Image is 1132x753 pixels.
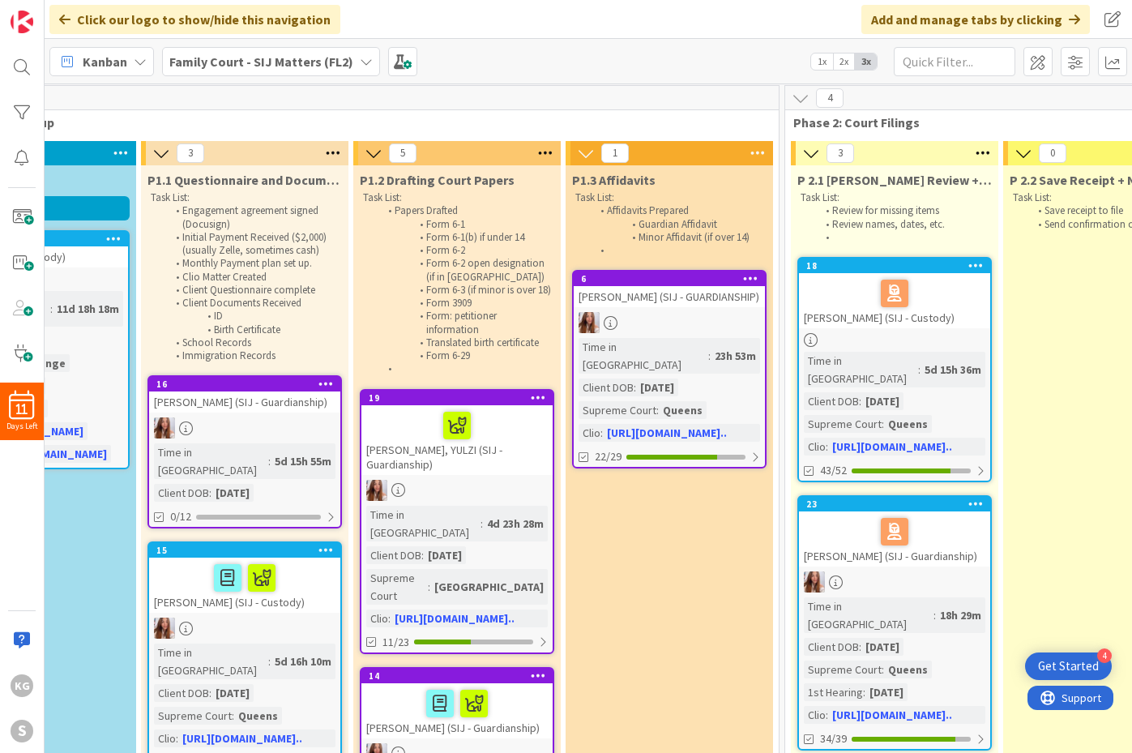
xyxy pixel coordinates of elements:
li: ID [167,310,340,323]
li: Papers Drafted [379,204,552,217]
div: [PERSON_NAME], YULZI (SIJ - Guardianship) [361,405,553,475]
span: 5 [389,143,416,163]
div: 15[PERSON_NAME] (SIJ - Custody) [149,543,340,613]
div: [PERSON_NAME] (SIJ - Guardianship) [149,391,340,413]
a: [URL][DOMAIN_NAME].. [395,611,515,626]
span: : [882,661,884,678]
li: Translated birth certificate [379,336,552,349]
div: [DATE] [861,392,903,410]
li: Affidavits Prepared [592,204,764,217]
input: Quick Filter... [894,47,1015,76]
span: P 2.1 Lina Review + E-File [797,172,992,188]
li: Form 6-3 (if minor is over 18) [379,284,552,297]
div: [DATE] [211,684,254,702]
div: 16 [149,377,340,391]
span: P1.3 Affidavits [572,172,656,188]
div: [DATE] [424,546,466,564]
li: Review for missing items [817,204,989,217]
span: : [176,729,178,747]
div: 11d 18h 18m [53,300,123,318]
div: Client DOB [154,684,209,702]
div: 16 [156,379,340,390]
div: 4 [1097,648,1112,663]
p: Task List: [151,191,339,204]
span: 1x [811,53,833,70]
div: Time in [GEOGRAPHIC_DATA] [154,443,268,479]
div: Clio [804,706,826,724]
div: AR [799,571,990,593]
div: Clio [804,438,826,456]
div: 6[PERSON_NAME] (SIJ - GUARDIANSHIP) [574,272,765,307]
span: : [268,652,271,670]
img: AR [154,618,175,639]
div: 18[PERSON_NAME] (SIJ - Custody) [799,259,990,328]
li: Form 6-29 [379,349,552,362]
div: 14 [361,669,553,683]
div: Clio [154,729,176,747]
div: AR [574,312,765,333]
div: 18 [799,259,990,273]
img: AR [804,571,825,593]
span: 0 [1039,143,1066,163]
div: 16[PERSON_NAME] (SIJ - Guardianship) [149,377,340,413]
li: Client Documents Received [167,297,340,310]
div: 23 [799,497,990,511]
div: Client DOB [366,546,421,564]
div: Client DOB [804,638,859,656]
div: Clio [579,424,600,442]
div: Get Started [1038,658,1099,674]
span: : [268,452,271,470]
div: 18 [806,260,990,272]
span: 3 [177,143,204,163]
li: Minor Affidavit (if over 14) [592,231,764,244]
div: [PERSON_NAME] (SIJ - Custody) [149,558,340,613]
a: 19[PERSON_NAME], YULZI (SIJ - Guardianship)ARTime in [GEOGRAPHIC_DATA]:4d 23h 28mClient DOB:[DATE... [360,389,554,654]
span: : [421,546,424,564]
span: 11 [16,404,28,415]
span: P1.1 Questionnaire and Documents [147,172,342,188]
div: [DATE] [861,638,903,656]
span: : [634,379,636,396]
div: 5d 16h 10m [271,652,335,670]
div: Open Get Started checklist, remaining modules: 4 [1025,652,1112,680]
div: Supreme Court [579,401,656,419]
div: S [11,720,33,742]
a: 6[PERSON_NAME] (SIJ - GUARDIANSHIP)ARTime in [GEOGRAPHIC_DATA]:23h 53mClient DOB:[DATE]Supreme Co... [572,270,767,468]
div: Supreme Court [154,707,232,725]
li: Form 3909 [379,297,552,310]
span: 0/12 [170,508,191,525]
li: Form 6-2 open designation (if in [GEOGRAPHIC_DATA]) [379,257,552,284]
div: Queens [234,707,282,725]
li: Initial Payment Received ($2,000) (usually Zelle, sometimes cash) [167,231,340,258]
a: [URL][DOMAIN_NAME].. [607,426,727,440]
div: AR [149,417,340,439]
span: : [859,392,861,410]
span: 22/29 [595,448,622,465]
div: 14 [369,670,553,682]
div: Client DOB [804,392,859,410]
img: AR [366,480,387,501]
div: 6 [574,272,765,286]
div: 5d 15h 55m [271,452,335,470]
div: Supreme Court [804,661,882,678]
li: Client Questionnaire complete [167,284,340,297]
li: Immigration Records [167,349,340,362]
span: : [933,606,936,624]
img: Visit kanbanzone.com [11,11,33,33]
img: AR [154,417,175,439]
div: [DATE] [211,484,254,502]
div: Orange [22,354,70,372]
a: 23[PERSON_NAME] (SIJ - Guardianship)ARTime in [GEOGRAPHIC_DATA]:18h 29mClient DOB:[DATE]Supreme C... [797,495,992,751]
li: Review names, dates, etc. [817,218,989,231]
div: Queens [884,661,932,678]
div: Supreme Court [366,569,428,605]
div: Client DOB [579,379,634,396]
li: Form 6-2 [379,244,552,257]
div: 19 [361,391,553,405]
span: : [388,610,391,627]
span: : [600,424,603,442]
div: 14[PERSON_NAME] (SIJ - Guardianship) [361,669,553,738]
div: [PERSON_NAME] (SIJ - GUARDIANSHIP) [574,286,765,307]
div: [DATE] [865,683,908,701]
p: Task List: [575,191,763,204]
